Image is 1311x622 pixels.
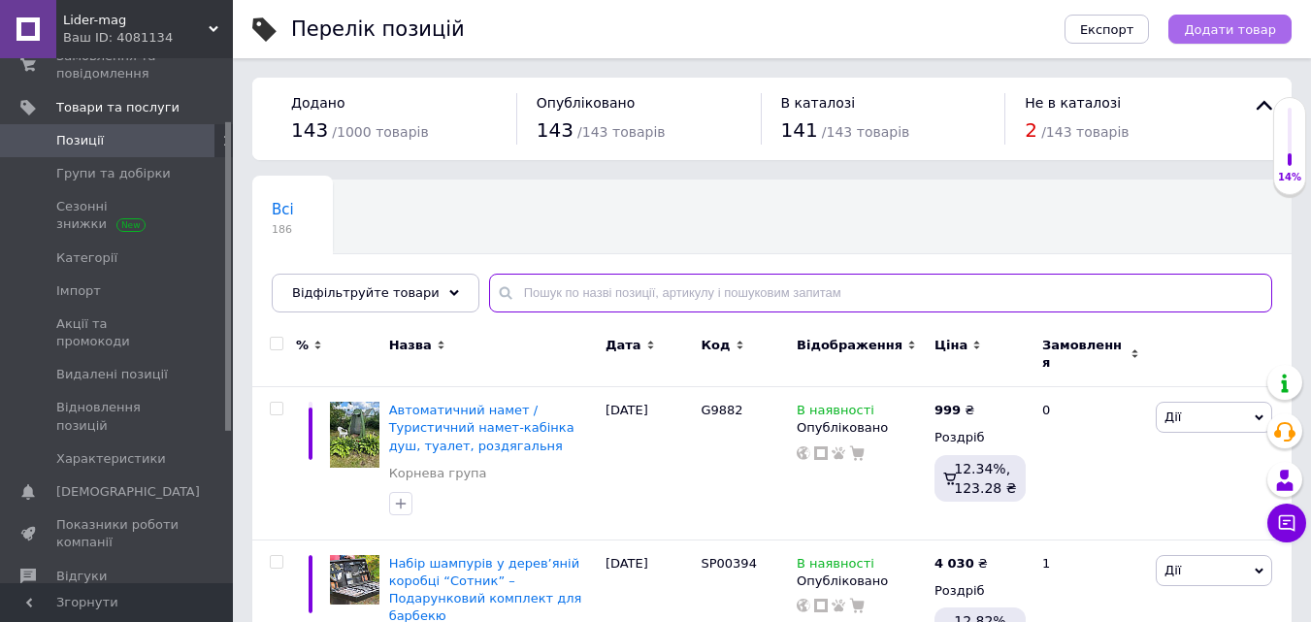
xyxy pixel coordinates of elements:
[1164,409,1181,424] span: Дії
[1065,15,1150,44] button: Експорт
[797,556,874,576] span: В наявності
[1031,387,1151,540] div: 0
[56,99,180,116] span: Товари та послуги
[291,118,328,142] span: 143
[537,95,636,111] span: Опубліковано
[1025,95,1121,111] span: Не в каталозі
[292,285,440,300] span: Відфільтруйте товари
[781,118,818,142] span: 141
[1274,171,1305,184] div: 14%
[56,198,180,233] span: Сезонні знижки
[606,337,641,354] span: Дата
[56,282,101,300] span: Імпорт
[489,274,1272,312] input: Пошук по назві позиції, артикулу і пошуковим запитам
[934,429,1026,446] div: Роздріб
[822,124,909,140] span: / 143 товарів
[272,201,294,218] span: Всі
[601,387,697,540] div: [DATE]
[1184,22,1276,37] span: Додати товар
[1164,563,1181,577] span: Дії
[1080,22,1134,37] span: Експорт
[56,568,107,585] span: Відгуки
[56,165,171,182] span: Групи та добірки
[272,222,294,237] span: 186
[1168,15,1292,44] button: Додати товар
[389,403,574,452] a: Автоматичний намет / Туристичний намет-кабінка душ, туалет, роздягальня
[56,399,180,434] span: Відновлення позицій
[63,29,233,47] div: Ваш ID: 4081134
[1267,504,1306,542] button: Чат з покупцем
[781,95,856,111] span: В каталозі
[954,461,1016,496] span: 12.34%, 123.28 ₴
[291,19,465,40] div: Перелік позицій
[389,465,487,482] a: Корнева група
[934,555,988,573] div: ₴
[63,12,209,29] span: Lider-mag
[56,516,180,551] span: Показники роботи компанії
[577,124,665,140] span: / 143 товарів
[537,118,574,142] span: 143
[330,402,379,468] img: Автоматическая палатка / Туристическая палатка-кабинка душ, туалет, раздевалка
[1025,118,1037,142] span: 2
[797,419,925,437] div: Опубліковано
[389,337,432,354] span: Назва
[1041,124,1129,140] span: / 143 товарів
[296,337,309,354] span: %
[797,337,902,354] span: Відображення
[797,403,874,423] span: В наявності
[56,132,104,149] span: Позиції
[934,402,974,419] div: ₴
[56,249,117,267] span: Категорії
[56,315,180,350] span: Акції та промокоди
[332,124,428,140] span: / 1000 товарів
[56,366,168,383] span: Видалені позиції
[934,403,961,417] b: 999
[701,403,742,417] span: G9882
[1042,337,1126,372] span: Замовлення
[330,555,379,605] img: Набор шампуров в деревянной коробке “Сотник” – Подарочный комплект для барбекю
[797,573,925,590] div: Опубліковано
[934,337,967,354] span: Ціна
[56,48,180,82] span: Замовлення та повідомлення
[291,95,344,111] span: Додано
[56,450,166,468] span: Характеристики
[701,337,730,354] span: Код
[934,556,974,571] b: 4 030
[701,556,756,571] span: SP00394
[934,582,1026,600] div: Роздріб
[56,483,200,501] span: [DEMOGRAPHIC_DATA]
